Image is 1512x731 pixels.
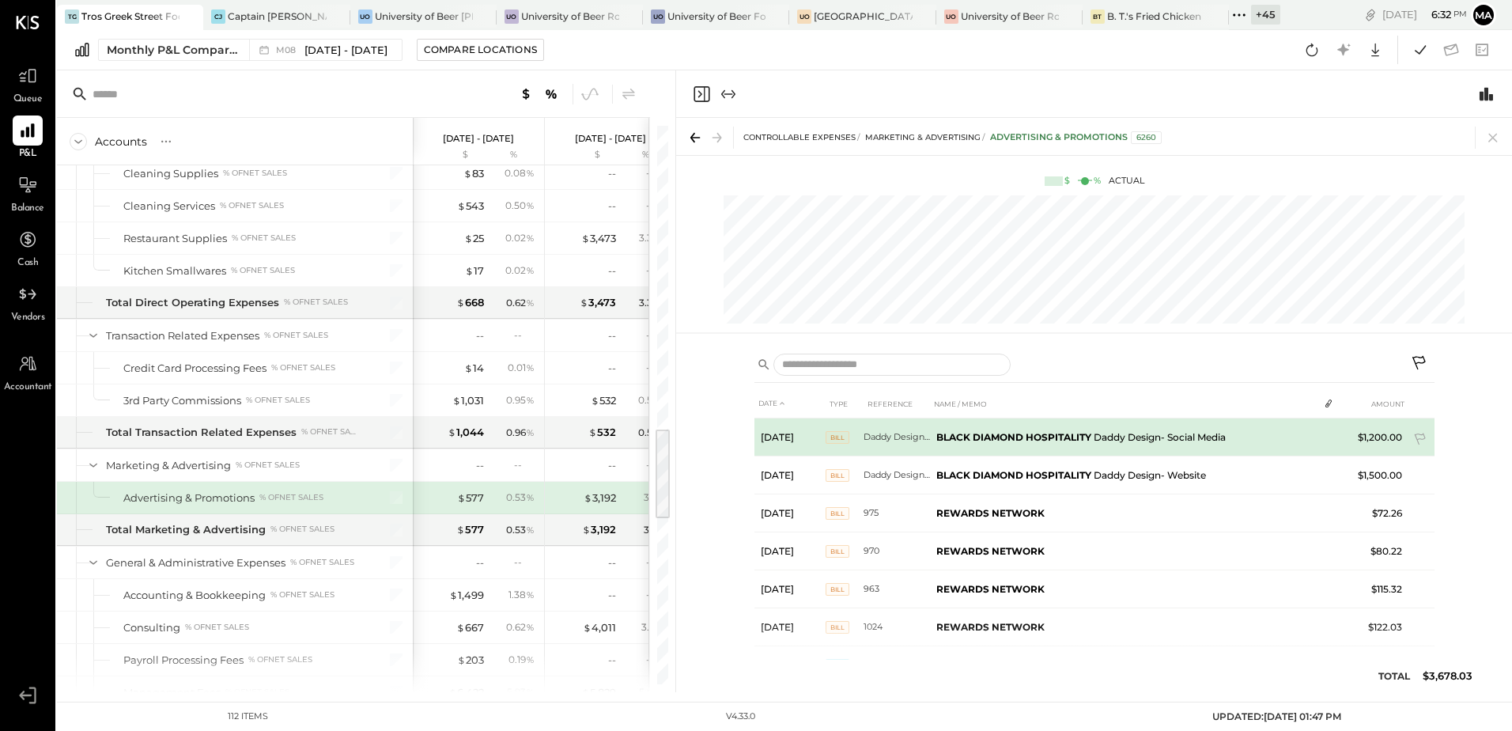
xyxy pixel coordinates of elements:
span: [DATE] - [DATE] [304,43,387,58]
div: 0.01 [508,361,535,375]
div: 543 [457,199,484,214]
td: $1,200.00 [1348,419,1408,456]
span: % [526,199,535,211]
span: % [526,231,535,244]
span: Accountant [4,381,52,395]
div: -- [646,653,667,666]
div: -- [608,458,616,473]
span: Queue [13,93,43,107]
a: Balance [1,170,55,216]
div: Management Fees [123,685,221,700]
td: 300 & 330 [PERSON_NAME] [864,646,930,684]
span: $ [457,491,466,504]
div: 0.53 [506,523,535,537]
b: BLACK DIAMOND HOSPITALITY [936,431,1091,443]
div: BT [1091,9,1105,24]
div: % of NET SALES [185,622,249,633]
div: 112 items [228,710,268,723]
div: 17 [465,263,484,278]
div: Advertising & Promotions [990,131,1162,144]
td: [DATE] [754,494,826,532]
div: % of NET SALES [284,297,348,308]
span: $ [591,394,599,407]
b: REWARDS NETWORK [936,507,1045,519]
th: REFERENCE [864,389,930,419]
div: $ [553,149,616,161]
span: UPDATED: [DATE] 01:47 PM [1212,710,1341,722]
span: $ [581,232,590,244]
span: $ [456,523,465,536]
div: 5,829 [581,685,616,700]
span: % [526,490,535,503]
div: % of NET SALES [248,654,312,665]
td: $72.26 [1348,494,1408,532]
div: 5.93 [507,685,535,699]
div: 3,192 [582,522,616,537]
div: 532 [591,393,616,408]
span: $ [456,621,465,634]
div: Consulting [123,620,180,635]
td: Daddy Design- Social Media [930,419,1319,456]
td: $269.10 [1348,646,1408,684]
div: 6260 [1131,131,1162,144]
div: 83 [463,166,484,181]
div: -- [646,328,667,342]
td: [DATE] [754,456,826,494]
td: [DATE] [754,419,826,456]
div: -- [514,555,535,569]
div: Cleaning Services [123,199,215,214]
div: General & Administrative Expenses [106,555,285,570]
td: $319.10 [1348,684,1408,722]
span: P&L [19,147,37,161]
td: [DATE] [754,532,826,570]
div: 25 [464,231,484,246]
td: 970 [864,532,930,570]
span: % [526,523,535,536]
div: -- [646,166,667,180]
span: % [526,393,535,406]
div: 1.38 [508,588,535,602]
div: Compare Locations [424,43,537,56]
div: [DATE] [1382,7,1467,22]
td: 300 & 330 [PERSON_NAME] [930,646,1319,684]
span: $ [452,394,461,407]
div: -- [476,555,484,570]
div: 203 [457,653,484,668]
div: 0.62 [506,620,535,634]
a: Vendors [1,279,55,325]
div: Credit Card Processing Fees [123,361,266,376]
span: Balance [11,202,44,216]
div: Uo [358,9,372,24]
div: % [1094,175,1101,187]
td: THE EDDY [930,684,1319,722]
div: % of NET SALES [236,460,300,471]
div: -- [608,328,616,343]
span: Bill [826,431,849,444]
div: -- [608,653,616,668]
div: % of NET SALES [220,200,284,211]
div: -- [608,588,616,603]
td: [DATE] [754,646,826,684]
b: REWARDS NETWORK [936,583,1045,595]
div: University of Beer Rocklin [521,9,619,23]
b: REWARDS NETWORK [936,545,1045,557]
span: % [526,653,535,665]
td: 963 [864,570,930,608]
div: % of NET SALES [271,362,335,373]
div: Total Direct Operating Expenses [106,295,279,310]
div: % of NET SALES [231,265,295,276]
span: $ [464,362,473,374]
div: -- [608,166,616,181]
span: % [526,620,535,633]
button: Switch to Chart module [1477,85,1496,104]
span: JE [826,659,849,672]
div: % of NET SALES [264,330,328,341]
div: 0.95 [506,393,535,407]
td: Daddy Design- Website [930,456,1319,494]
button: Ma [1471,2,1496,28]
p: [DATE] - [DATE] [575,133,646,144]
div: University of Beer [PERSON_NAME] [375,9,473,23]
td: $122.03 [1348,608,1408,646]
td: [DATE] [754,608,826,646]
div: CJ [211,9,225,24]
